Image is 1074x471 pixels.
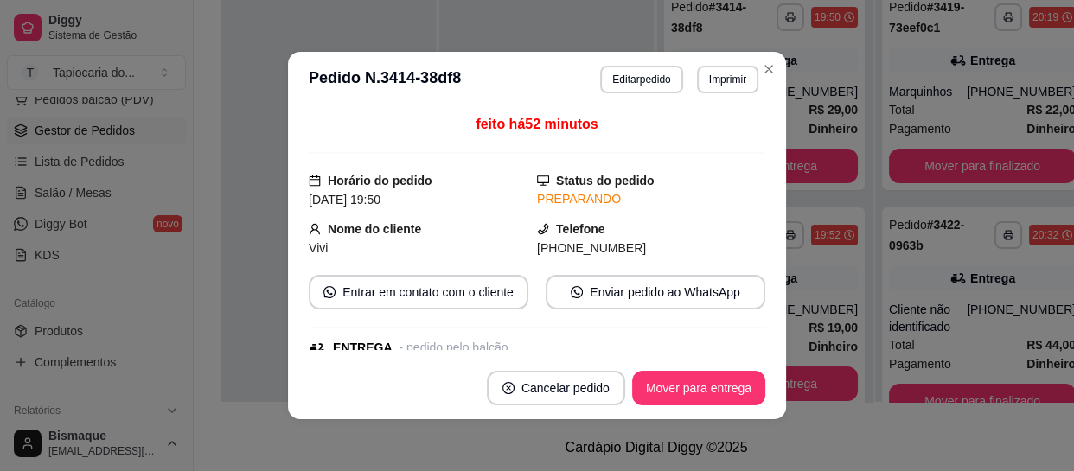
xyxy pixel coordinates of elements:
div: ENTREGA [333,339,392,357]
strong: Status do pedido [556,174,655,188]
strong: Nome do cliente [328,222,421,236]
span: desktop [537,175,549,187]
span: [PHONE_NUMBER] [537,241,646,255]
span: phone [537,223,549,235]
button: whats-appEntrar em contato com o cliente [309,275,528,309]
div: PREPARANDO [537,190,765,208]
span: whats-app [571,286,583,298]
strong: Telefone [556,222,605,236]
span: feito há 52 minutos [476,117,598,131]
span: close-circle [502,382,515,394]
span: calendar [309,175,321,187]
span: Vivi [309,241,328,255]
button: whats-appEnviar pedido ao WhatsApp [546,275,765,309]
span: whats-app [323,286,336,298]
h3: Pedido N. 3414-38df8 [309,66,461,93]
button: Imprimir [697,66,758,93]
span: user [309,223,321,235]
div: - pedido pelo balcão [399,339,508,357]
span: [DATE] 19:50 [309,193,380,207]
button: close-circleCancelar pedido [487,371,625,405]
button: Mover para entrega [632,371,765,405]
button: Editarpedido [600,66,682,93]
strong: Horário do pedido [328,174,432,188]
button: Close [755,55,783,83]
